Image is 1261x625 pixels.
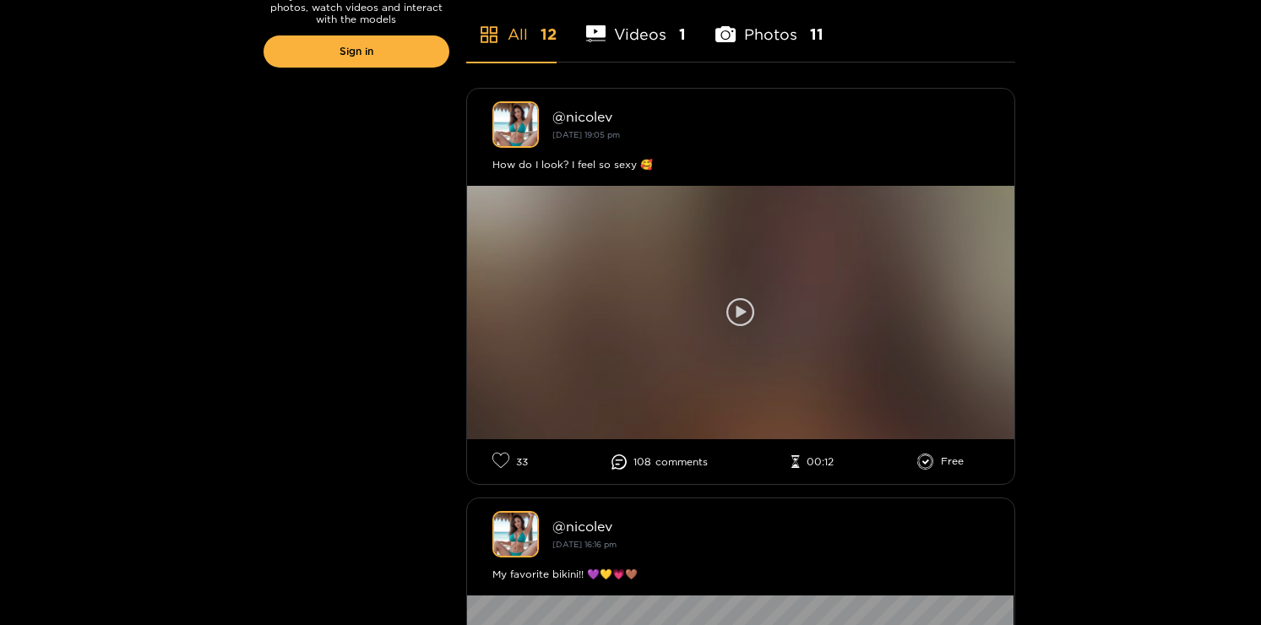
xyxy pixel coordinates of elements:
[791,455,834,469] li: 00:12
[552,540,617,549] small: [DATE] 16:16 pm
[492,452,528,471] li: 33
[917,454,964,470] li: Free
[264,35,449,68] a: Sign in
[492,156,989,173] div: How do I look? I feel so sexy 🥰
[655,456,708,468] span: comment s
[479,24,499,45] span: appstore
[492,566,989,583] div: My favorite bikini!! 💜💛💗🤎
[679,24,686,45] span: 1
[552,130,620,139] small: [DATE] 19:05 pm
[611,454,708,470] li: 108
[492,511,539,557] img: nicolev
[810,24,823,45] span: 11
[492,101,539,148] img: nicolev
[552,109,989,124] div: @ nicolev
[552,519,989,534] div: @ nicolev
[541,24,557,45] span: 12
